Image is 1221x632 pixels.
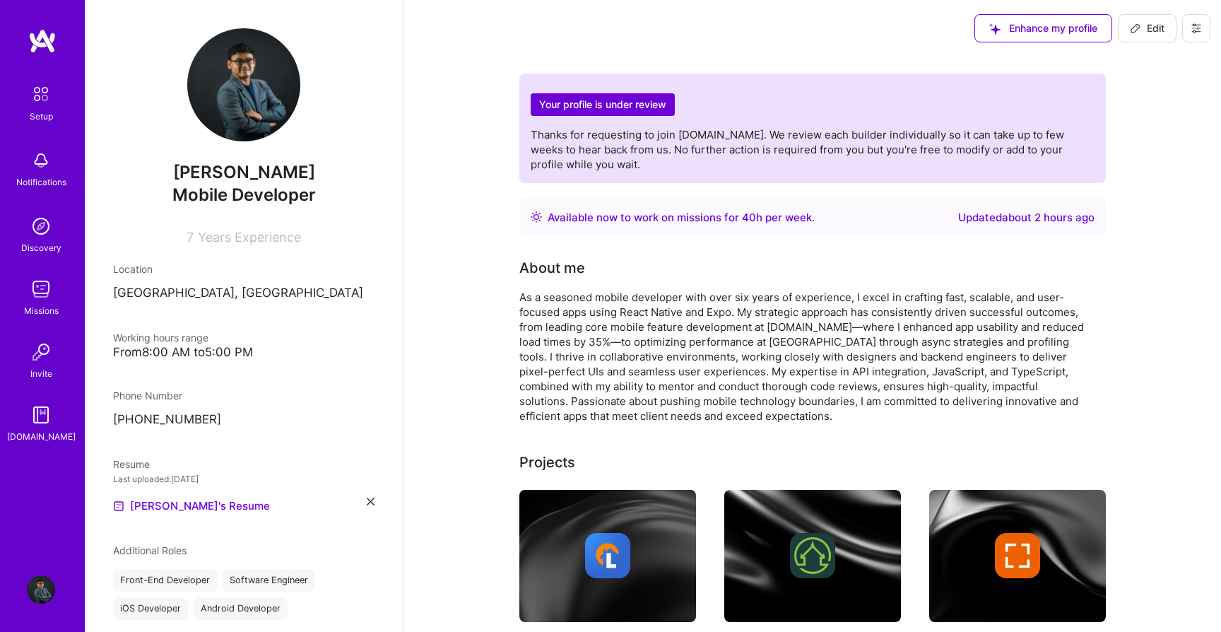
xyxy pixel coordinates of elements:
img: cover [724,490,901,623]
img: Company logo [995,533,1040,578]
img: guide book [27,401,55,429]
img: Invite [27,338,55,366]
p: [GEOGRAPHIC_DATA], [GEOGRAPHIC_DATA] [113,285,374,302]
img: setup [26,79,56,109]
span: Resume [113,458,150,470]
div: From 8:00 AM to 5:00 PM [113,345,374,360]
img: Company logo [585,533,630,578]
img: logo [28,28,57,54]
a: User Avatar [23,575,59,604]
span: [PERSON_NAME] [113,162,374,183]
div: Software Engineer [223,569,315,592]
div: Missions [24,303,59,318]
div: As a seasoned mobile developer with over six years of experience, I excel in crafting fast, scala... [519,290,1085,423]
div: Invite [30,366,52,381]
img: Resume [113,501,124,512]
img: Company logo [790,533,835,578]
img: cover [929,490,1106,623]
span: Edit [1130,21,1164,35]
p: [PHONE_NUMBER] [113,411,374,428]
span: Additional Roles [113,544,187,556]
img: discovery [27,212,55,240]
span: 40 [742,211,756,224]
div: Location [113,262,374,276]
div: Setup [30,109,53,124]
div: Notifications [16,175,66,189]
div: iOS Developer [113,597,188,620]
div: Last uploaded: [DATE] [113,472,374,486]
img: User Avatar [27,575,55,604]
img: User Avatar [187,28,300,141]
span: Phone Number [113,390,182,402]
div: About me [519,257,585,279]
a: [PERSON_NAME]'s Resume [113,498,270,515]
img: Availability [531,211,542,223]
span: Working hours range [113,332,208,344]
div: Available now to work on missions for h per week . [548,209,815,226]
button: Edit [1118,14,1176,42]
span: Mobile Developer [172,185,316,205]
span: 7 [187,230,194,245]
i: icon Close [367,498,374,505]
div: [DOMAIN_NAME] [7,429,76,444]
h2: Your profile is under review [531,93,675,117]
span: Thanks for requesting to join [DOMAIN_NAME]. We review each builder individually so it can take u... [531,128,1064,171]
img: bell [27,146,55,175]
div: Android Developer [194,597,288,620]
img: cover [519,490,696,623]
span: Years Experience [198,230,301,245]
div: Front-End Developer [113,569,217,592]
div: Discovery [21,240,61,255]
div: Updated about 2 hours ago [958,209,1095,226]
div: Projects [519,452,575,473]
img: teamwork [27,275,55,303]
